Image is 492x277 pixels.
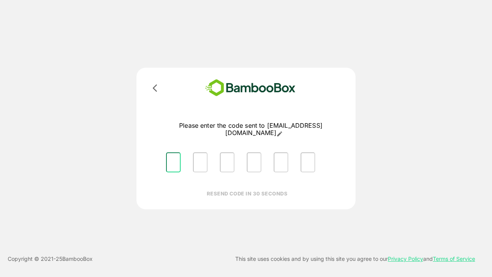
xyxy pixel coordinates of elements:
img: bamboobox [194,77,307,99]
input: Please enter OTP character 3 [220,152,234,172]
input: Please enter OTP character 2 [193,152,208,172]
input: Please enter OTP character 1 [166,152,181,172]
input: Please enter OTP character 5 [274,152,288,172]
input: Please enter OTP character 4 [247,152,261,172]
p: This site uses cookies and by using this site you agree to our and [235,254,475,264]
input: Please enter OTP character 6 [301,152,315,172]
a: Privacy Policy [388,255,423,262]
p: Copyright © 2021- 25 BambooBox [8,254,93,264]
a: Terms of Service [433,255,475,262]
p: Please enter the code sent to [EMAIL_ADDRESS][DOMAIN_NAME] [160,122,342,137]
